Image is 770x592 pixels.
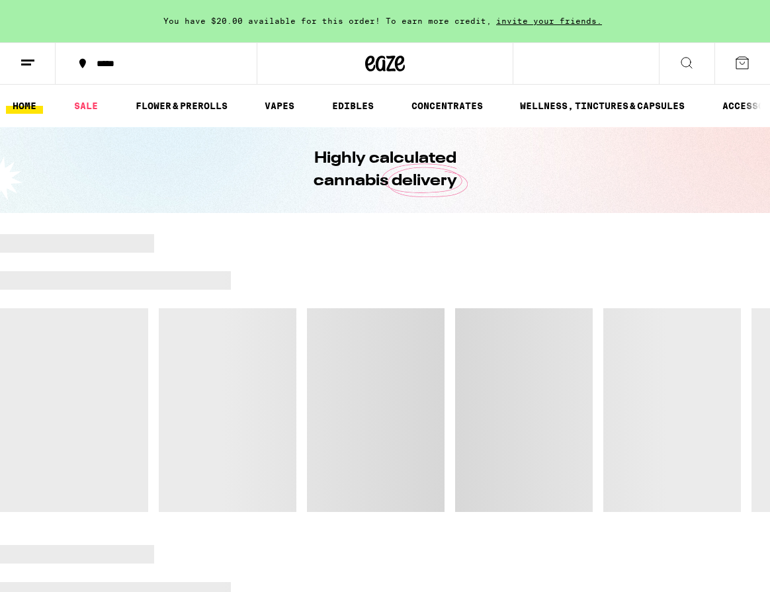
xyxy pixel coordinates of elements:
[6,98,43,114] a: HOME
[129,98,234,114] a: FLOWER & PREROLLS
[513,98,691,114] a: WELLNESS, TINCTURES & CAPSULES
[492,17,607,25] span: invite your friends.
[405,98,490,114] a: CONCENTRATES
[67,98,105,114] a: SALE
[276,148,494,192] h1: Highly calculated cannabis delivery
[163,17,492,25] span: You have $20.00 available for this order! To earn more credit,
[325,98,380,114] a: EDIBLES
[258,98,301,114] a: VAPES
